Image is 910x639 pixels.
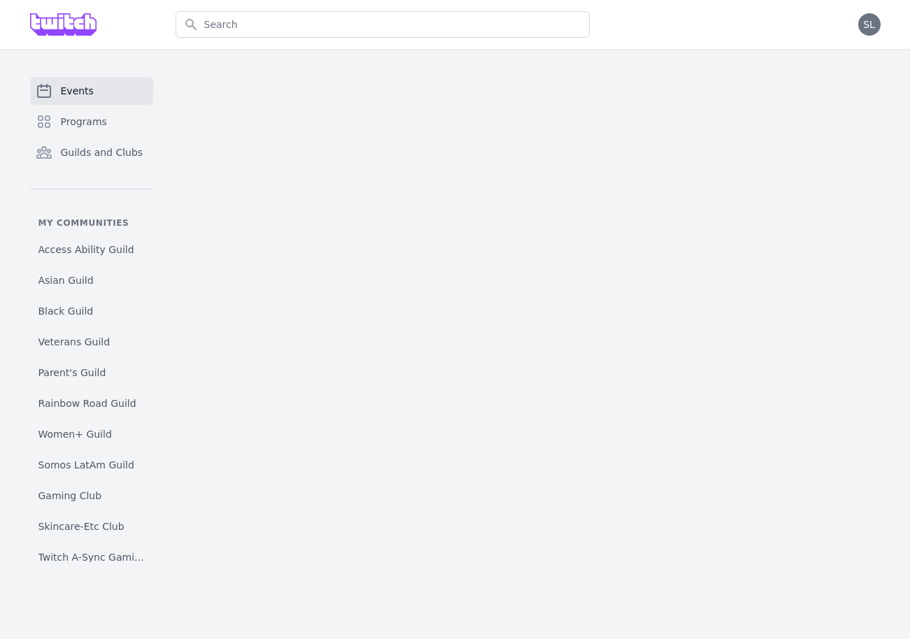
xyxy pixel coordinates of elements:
[61,145,143,159] span: Guilds and Clubs
[30,77,153,562] nav: Sidebar
[30,13,97,36] img: Grove
[30,545,153,570] a: Twitch A-Sync Gaming (TAG) Club
[38,304,94,318] span: Black Guild
[61,115,107,129] span: Programs
[30,483,153,508] a: Gaming Club
[30,329,153,354] a: Veterans Guild
[30,237,153,262] a: Access Ability Guild
[38,243,134,257] span: Access Ability Guild
[30,77,153,105] a: Events
[863,20,875,29] span: SL
[30,422,153,447] a: Women+ Guild
[38,519,125,533] span: Skincare-Etc Club
[30,360,153,385] a: Parent's Guild
[38,458,134,472] span: Somos LatAm Guild
[30,217,153,229] p: My communities
[30,452,153,478] a: Somos LatAm Guild
[176,11,590,38] input: Search
[38,366,106,380] span: Parent's Guild
[30,299,153,324] a: Black Guild
[30,138,153,166] a: Guilds and Clubs
[38,335,111,349] span: Veterans Guild
[61,84,94,98] span: Events
[30,391,153,416] a: Rainbow Road Guild
[38,489,102,503] span: Gaming Club
[30,514,153,539] a: Skincare-Etc Club
[38,427,112,441] span: Women+ Guild
[30,268,153,293] a: Asian Guild
[38,550,145,564] span: Twitch A-Sync Gaming (TAG) Club
[30,108,153,136] a: Programs
[858,13,881,36] button: SL
[38,396,136,410] span: Rainbow Road Guild
[38,273,94,287] span: Asian Guild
